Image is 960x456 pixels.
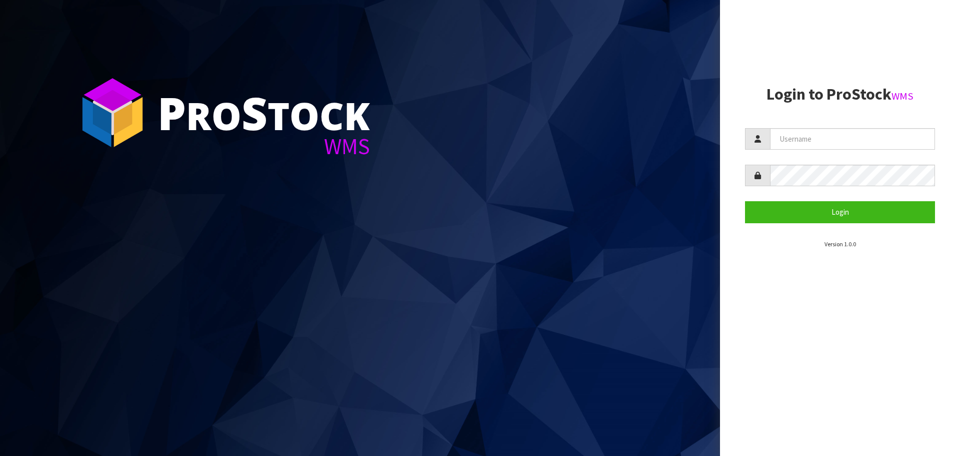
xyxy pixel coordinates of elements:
[75,75,150,150] img: ProStock Cube
[824,240,856,248] small: Version 1.0.0
[745,201,935,223] button: Login
[157,82,186,143] span: P
[770,128,935,150] input: Username
[157,135,370,158] div: WMS
[241,82,267,143] span: S
[157,90,370,135] div: ro tock
[745,86,935,103] h2: Login to ProStock
[891,90,913,103] small: WMS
